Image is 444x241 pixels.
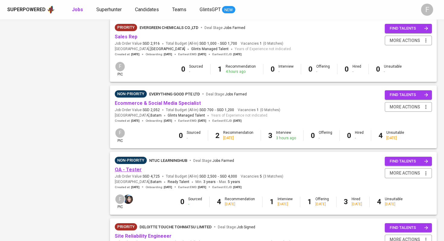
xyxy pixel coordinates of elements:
span: Priority [115,24,137,31]
div: - [384,69,402,74]
span: GlintsGPT [200,7,221,12]
div: [DATE] [225,202,255,207]
div: - [352,69,361,74]
span: SGD 1,700 [220,41,237,46]
div: [DATE] [315,202,329,207]
div: Unsuitable [386,130,404,140]
span: NTUC LearningHub [149,158,187,163]
div: [DATE] [352,202,362,207]
span: [DATE] [233,119,242,123]
button: more actions [385,168,432,178]
a: Jobs [72,6,84,14]
span: [GEOGRAPHIC_DATA] [150,46,185,52]
div: 3 hours ago [276,136,296,141]
div: - [188,202,202,207]
div: Hired [352,197,362,207]
button: find talents [385,157,432,166]
span: SGD 1,200 [217,108,234,113]
div: Interview [278,64,294,74]
span: Total Budget (All-In) [166,108,234,113]
div: Hired [352,64,361,74]
div: - [189,69,203,74]
div: Recommendation [225,197,255,207]
a: Candidates [135,6,160,14]
span: SGD 4,000 [220,174,237,179]
b: 0 [376,65,380,73]
img: app logo [47,5,55,14]
div: - [278,69,294,74]
span: [DATE] [131,185,140,189]
span: [DATE] [164,52,172,56]
a: Ecommerce & Social Media Specialist [115,100,201,106]
span: Job Signed [237,225,255,229]
span: Vacancies ( 0 Matches ) [238,108,280,113]
div: F [115,194,125,204]
span: 3 years [203,180,216,184]
span: find talents [390,92,428,98]
span: more actions [390,37,420,44]
div: Unsuitable [384,64,402,74]
div: [DATE] [385,202,403,207]
span: 5 [259,174,262,179]
span: Ready Talent [168,180,189,184]
span: [GEOGRAPHIC_DATA] , [115,46,185,52]
span: Min. [195,180,216,184]
span: [GEOGRAPHIC_DATA] , [115,113,162,119]
b: 0 [181,65,185,73]
span: Non-Priority [115,91,147,97]
b: 0 [271,65,275,73]
span: Created at : [115,119,140,123]
span: Deloitte Touche Tohmatsu Limited [140,225,212,229]
span: Batam [150,179,162,185]
div: F [115,128,125,138]
span: [DATE] [198,52,206,56]
button: find talents [385,24,432,33]
span: more actions [390,103,420,111]
span: Everything good Pte Ltd [149,92,200,96]
span: [DATE] [131,52,140,56]
span: - [217,179,218,185]
span: [DATE] [164,119,172,123]
span: more actions [390,169,420,177]
span: Earliest ECJD : [212,185,242,189]
img: diazagista@glints.com [124,194,133,204]
div: Sourced [188,197,202,207]
div: pic [115,128,125,143]
div: Sufficient Talents in Pipeline [115,90,147,98]
span: SGD 1,000 [199,41,217,46]
b: 3 [268,131,272,140]
span: find talents [390,224,428,231]
div: pic [115,61,125,77]
div: F [421,4,433,16]
div: Interview [278,197,293,207]
span: Deal Stage : [204,26,245,30]
span: Deal Stage : [193,159,234,163]
span: 5 years [228,180,240,184]
b: Jobs [72,7,83,12]
span: find talents [390,158,428,165]
span: SGD 2,500 [199,174,217,179]
div: pic [115,194,125,210]
span: Years of Experience not indicated. [211,113,268,119]
b: 0 [345,65,349,73]
span: [DATE] [198,119,206,123]
span: Jobs Farmed [225,92,247,96]
a: Site Reliability Engineeer [115,233,172,239]
b: 4 [217,198,221,206]
span: Superhunter [96,7,122,12]
span: [DATE] [233,52,242,56]
div: [DATE] [386,136,404,141]
span: Earliest EMD : [178,52,206,56]
span: Total Budget (All-In) [166,41,237,46]
span: Job Order Value [115,41,160,46]
div: New Job received from Demand Team [115,223,137,230]
a: GlintsGPT NEW [200,6,235,14]
div: Recommendation [223,130,253,140]
div: 4 hours ago [226,69,256,74]
span: SGD 2,916 [143,41,160,46]
span: Candidates [135,7,159,12]
span: 1 [256,108,259,113]
div: Superpowered [7,6,46,13]
span: EVERGREEN CHEMICALS CO.,LTD [140,25,198,30]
